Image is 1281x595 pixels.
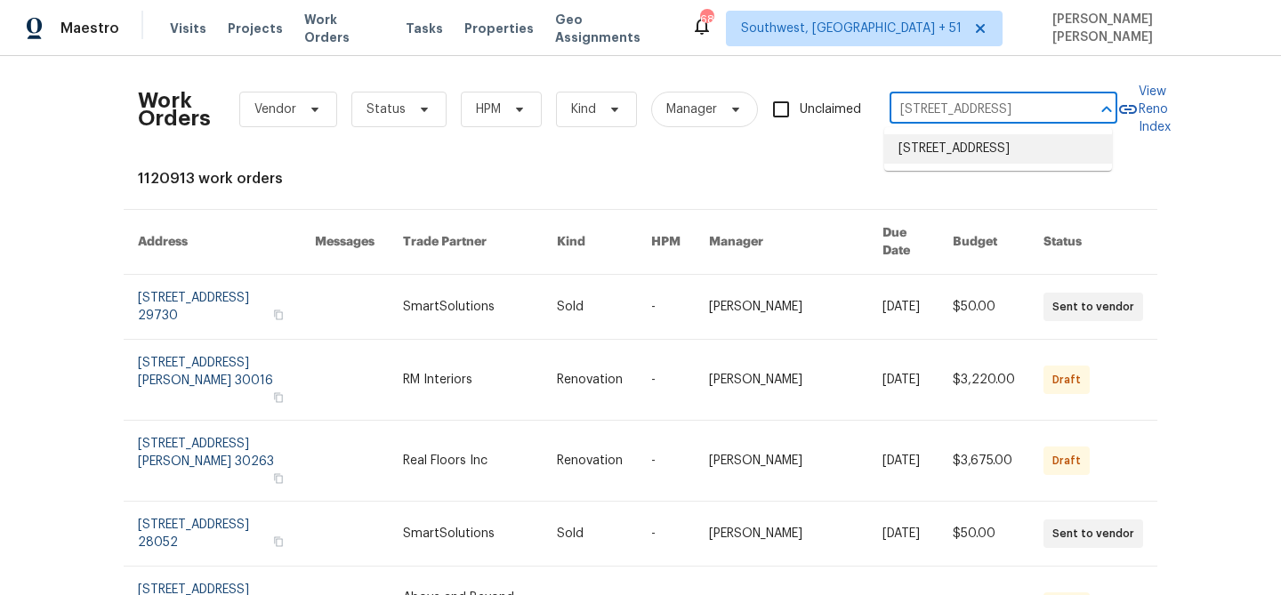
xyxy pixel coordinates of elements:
[1117,83,1171,136] a: View Reno Index
[695,275,869,340] td: [PERSON_NAME]
[666,101,717,118] span: Manager
[637,340,695,421] td: -
[939,210,1029,275] th: Budget
[476,101,501,118] span: HPM
[543,210,637,275] th: Kind
[170,20,206,37] span: Visits
[637,502,695,567] td: -
[389,210,543,275] th: Trade Partner
[700,11,713,28] div: 680
[228,20,283,37] span: Projects
[301,210,389,275] th: Messages
[695,340,869,421] td: [PERSON_NAME]
[543,275,637,340] td: Sold
[741,20,962,37] span: Southwest, [GEOGRAPHIC_DATA] + 51
[884,134,1112,164] li: [STREET_ADDRESS]
[270,307,286,323] button: Copy Address
[1045,11,1254,46] span: [PERSON_NAME] [PERSON_NAME]
[367,101,406,118] span: Status
[406,22,443,35] span: Tasks
[695,421,869,502] td: [PERSON_NAME]
[695,210,869,275] th: Manager
[464,20,534,37] span: Properties
[124,210,301,275] th: Address
[254,101,296,118] span: Vendor
[890,96,1067,124] input: Enter in an address
[543,340,637,421] td: Renovation
[389,502,543,567] td: SmartSolutions
[637,421,695,502] td: -
[389,275,543,340] td: SmartSolutions
[304,11,384,46] span: Work Orders
[868,210,939,275] th: Due Date
[555,11,670,46] span: Geo Assignments
[800,101,861,119] span: Unclaimed
[543,502,637,567] td: Sold
[270,390,286,406] button: Copy Address
[1029,210,1157,275] th: Status
[637,210,695,275] th: HPM
[389,421,543,502] td: Real Floors Inc
[138,92,211,127] h2: Work Orders
[60,20,119,37] span: Maestro
[270,470,286,486] button: Copy Address
[389,340,543,421] td: RM Interiors
[571,101,596,118] span: Kind
[270,534,286,550] button: Copy Address
[695,502,869,567] td: [PERSON_NAME]
[637,275,695,340] td: -
[543,421,637,502] td: Renovation
[1094,97,1119,122] button: Close
[138,170,1143,188] div: 1120913 work orders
